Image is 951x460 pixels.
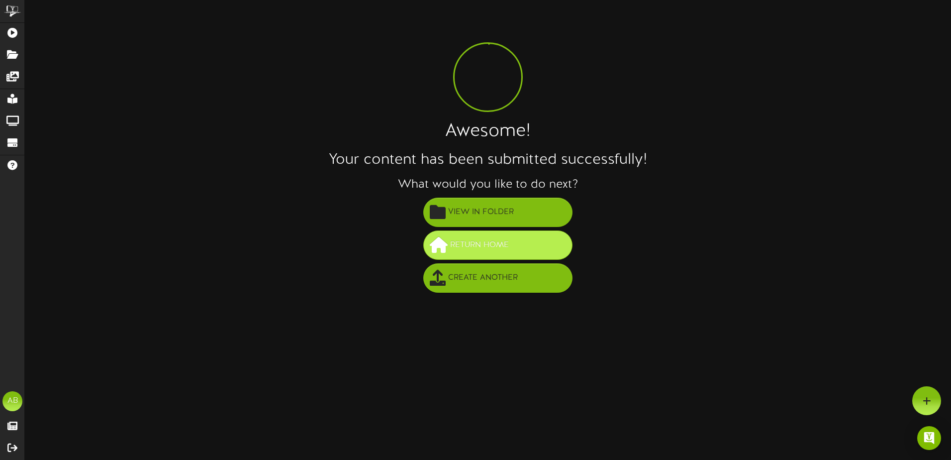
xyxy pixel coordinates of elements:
[25,122,951,142] h1: Awesome!
[2,391,22,411] div: AB
[917,426,941,450] div: Open Intercom Messenger
[25,152,951,168] h2: Your content has been submitted successfully!
[423,198,572,227] button: View in Folder
[423,230,572,260] button: Return Home
[446,204,516,221] span: View in Folder
[446,270,520,286] span: Create Another
[423,263,572,293] button: Create Another
[25,178,951,191] h3: What would you like to do next?
[448,237,511,253] span: Return Home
